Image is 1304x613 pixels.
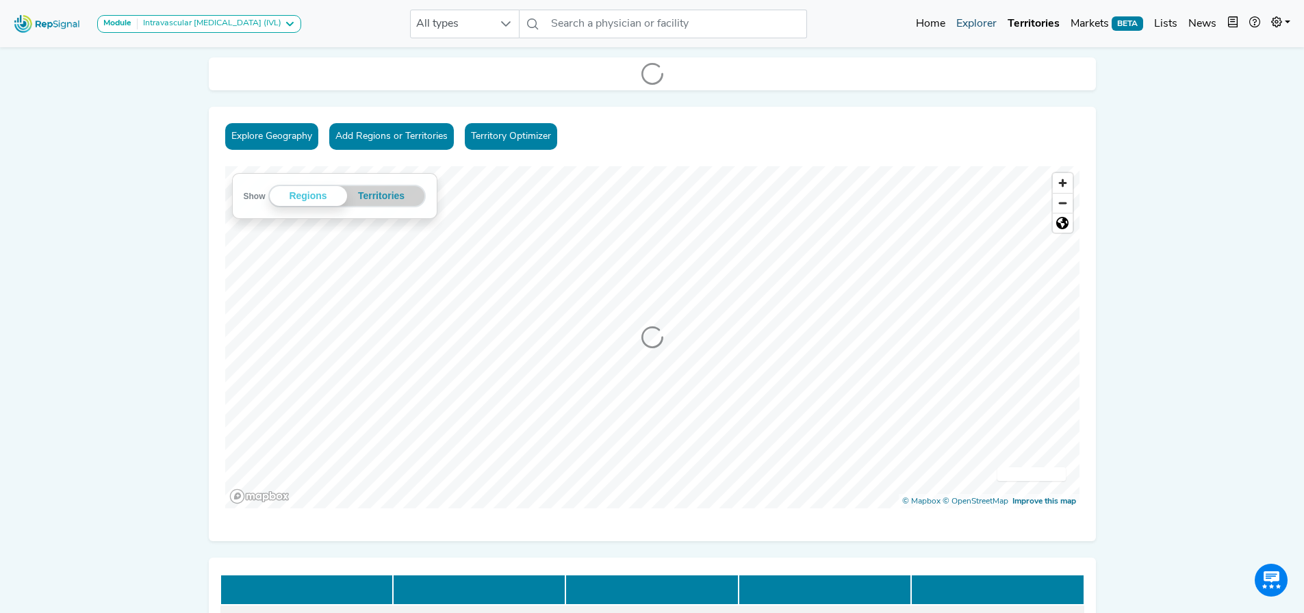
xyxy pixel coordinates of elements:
[1065,10,1149,38] a: MarketsBETA
[1053,173,1073,193] button: Zoom in
[546,10,807,38] input: Search a physician or facility
[229,488,290,504] a: Mapbox logo
[347,186,416,206] button: Territories
[910,10,951,38] a: Home
[411,10,493,38] span: All types
[1053,194,1073,213] span: Zoom out
[1053,213,1073,233] button: Reset bearing to north
[1053,193,1073,213] button: Zoom out
[465,123,557,150] a: Territory Optimizer
[103,19,131,27] strong: Module
[1012,497,1076,506] a: Map feedback
[244,190,266,203] label: Show
[270,186,347,206] div: Regions
[1112,16,1143,30] span: BETA
[1222,10,1244,38] button: Intel Book
[902,497,941,506] a: Mapbox
[1002,10,1065,38] a: Territories
[329,123,454,150] button: Add Regions or Territories
[951,10,1002,38] a: Explorer
[1183,10,1222,38] a: News
[1053,213,1073,233] span: Reset zoom
[943,497,1008,506] a: OpenStreetMap
[138,18,281,29] div: Intravascular [MEDICAL_DATA] (IVL)
[1149,10,1183,38] a: Lists
[97,15,301,33] button: ModuleIntravascular [MEDICAL_DATA] (IVL)
[225,123,318,150] button: Explore Geography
